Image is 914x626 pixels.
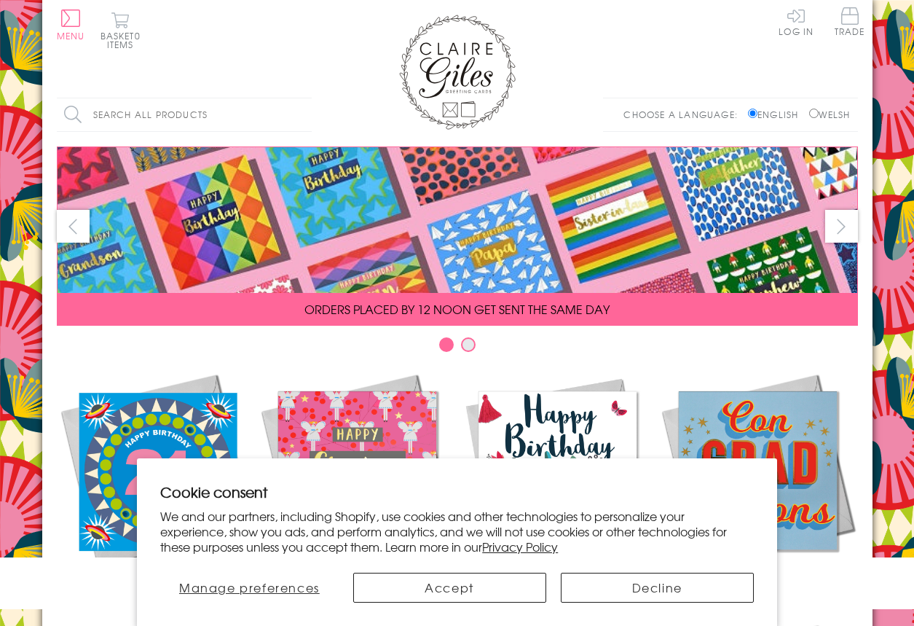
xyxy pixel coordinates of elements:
[457,370,658,599] a: Birthdays
[297,98,312,131] input: Search
[748,109,757,118] input: English
[482,538,558,555] a: Privacy Policy
[257,370,457,599] a: Christmas
[107,29,141,51] span: 0 items
[439,337,454,352] button: Carousel Page 1 (Current Slide)
[160,482,754,502] h2: Cookie consent
[399,15,516,130] img: Claire Giles Greetings Cards
[835,7,865,36] span: Trade
[748,108,805,121] label: English
[179,579,320,596] span: Manage preferences
[353,573,546,603] button: Accept
[658,370,858,599] a: Academic
[160,509,754,554] p: We and our partners, including Shopify, use cookies and other technologies to personalize your ex...
[809,108,851,121] label: Welsh
[57,370,257,599] a: New Releases
[57,98,312,131] input: Search all products
[57,9,85,40] button: Menu
[57,210,90,243] button: prev
[561,573,754,603] button: Decline
[779,7,813,36] a: Log In
[160,573,338,603] button: Manage preferences
[101,12,141,49] button: Basket0 items
[304,300,610,318] span: ORDERS PLACED BY 12 NOON GET SENT THE SAME DAY
[461,337,476,352] button: Carousel Page 2
[623,108,745,121] p: Choose a language:
[57,337,858,359] div: Carousel Pagination
[835,7,865,39] a: Trade
[809,109,819,118] input: Welsh
[57,29,85,42] span: Menu
[825,210,858,243] button: next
